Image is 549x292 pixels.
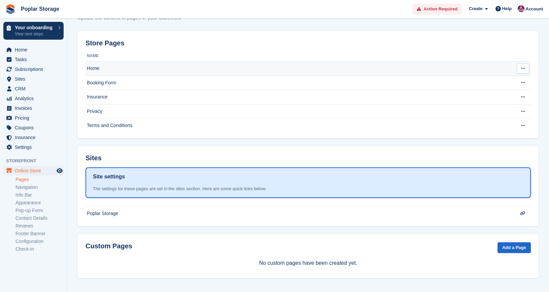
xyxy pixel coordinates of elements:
[3,74,64,84] a: menu
[85,61,509,76] td: Home
[15,84,55,93] span: CRM
[3,65,64,74] a: menu
[518,5,524,12] img: Kat Palmer
[85,104,509,119] td: Privacy
[85,51,509,61] th: Name
[15,223,64,229] a: Reviews
[85,154,102,162] h2: Sites
[3,22,64,40] a: Your onboarding View next steps
[15,133,55,142] span: Insurance
[15,94,55,103] span: Analytics
[15,123,55,132] span: Coupons
[3,103,64,113] a: menu
[93,173,125,181] h1: Site settings
[15,31,55,37] p: View next steps
[85,207,509,221] td: Poplar Storage
[3,123,64,132] a: menu
[85,39,125,47] h2: Store Pages
[85,90,509,105] td: Insurance
[15,65,55,74] span: Subscriptions
[85,76,509,90] td: Booking Form
[15,207,64,214] a: Pop-up Form
[412,4,462,15] a: Action Required
[15,215,64,221] a: Contact Details
[3,166,64,175] a: menu
[15,113,55,123] span: Pricing
[85,242,132,250] h2: Custom Pages
[469,5,482,12] span: Create
[525,6,543,12] span: Account
[497,242,531,253] a: Add a Page
[85,119,509,133] td: Terms and Conditions
[3,55,64,64] a: menu
[85,259,531,267] p: No custom pages have been created yet.
[3,84,64,93] a: menu
[15,246,64,252] a: Check-in
[15,25,55,30] p: Your onboarding
[3,142,64,152] a: menu
[15,55,55,64] span: Tasks
[3,94,64,103] a: menu
[15,74,55,84] span: Sites
[93,185,523,192] div: The settings for these pages are set in the sites section. Here are some quick links below.
[15,103,55,113] span: Invoices
[15,184,64,191] a: Navigation
[3,45,64,54] a: menu
[15,142,55,152] span: Settings
[56,167,64,175] a: Preview store
[15,192,64,198] a: Info Bar
[15,176,64,183] a: Pages
[6,158,67,164] span: Storefront
[15,45,55,54] span: Home
[502,5,512,12] span: Help
[3,113,64,123] a: menu
[18,3,62,14] a: Poplar Storage
[424,6,457,12] span: Action Required
[5,4,15,14] img: stora-icon-8386f47178a22dfd0bd8f6a31ec36ba5ce8667c1dd55bd0f319d3a0aa187defe.svg
[15,238,64,245] a: Configuration
[15,166,55,175] span: Online Store
[15,231,64,237] a: Footer Banner
[3,133,64,142] a: menu
[15,200,64,206] a: Appearance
